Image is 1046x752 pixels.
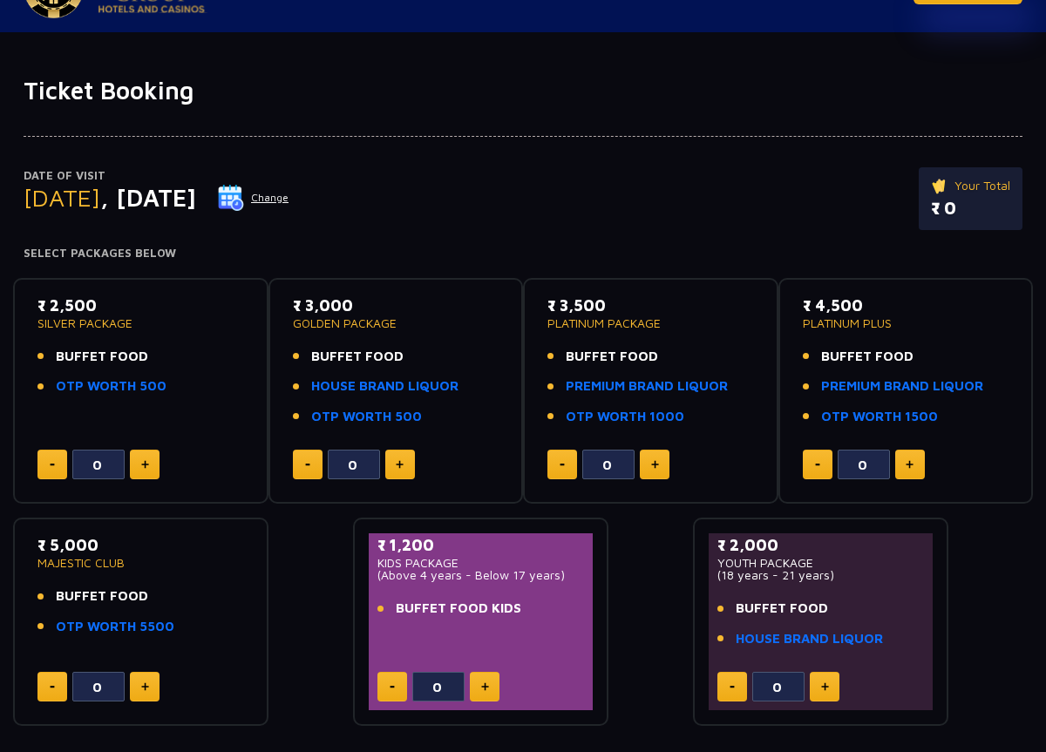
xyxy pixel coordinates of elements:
[141,682,149,691] img: plus
[24,183,100,212] span: [DATE]
[566,376,728,396] a: PREMIUM BRAND LIQUOR
[821,682,829,691] img: plus
[803,294,1009,317] p: ₹ 4,500
[56,617,174,637] a: OTP WORTH 5500
[821,407,938,427] a: OTP WORTH 1500
[100,183,196,212] span: , [DATE]
[390,686,395,688] img: minus
[566,347,658,367] span: BUFFET FOOD
[396,599,521,619] span: BUFFET FOOD KIDS
[37,533,244,557] p: ₹ 5,000
[377,569,584,581] p: (Above 4 years - Below 17 years)
[24,167,289,185] p: Date of Visit
[566,407,684,427] a: OTP WORTH 1000
[217,184,289,212] button: Change
[37,294,244,317] p: ₹ 2,500
[717,533,924,557] p: ₹ 2,000
[803,317,1009,329] p: PLATINUM PLUS
[481,682,489,691] img: plus
[651,460,659,469] img: plus
[821,347,914,367] span: BUFFET FOOD
[37,317,244,329] p: SILVER PACKAGE
[931,195,1010,221] p: ₹ 0
[547,317,754,329] p: PLATINUM PACKAGE
[736,599,828,619] span: BUFFET FOOD
[50,686,55,688] img: minus
[56,586,148,606] span: BUFFET FOOD
[736,629,883,649] a: HOUSE BRAND LIQUOR
[547,294,754,317] p: ₹ 3,500
[931,176,949,195] img: ticket
[906,460,914,469] img: plus
[717,569,924,581] p: (18 years - 21 years)
[931,176,1010,195] p: Your Total
[141,460,149,469] img: plus
[377,533,584,557] p: ₹ 1,200
[311,347,404,367] span: BUFFET FOOD
[821,376,983,396] a: PREMIUM BRAND LIQUOR
[311,407,422,427] a: OTP WORTH 500
[305,464,310,466] img: minus
[377,557,584,569] p: KIDS PACKAGE
[311,376,458,396] a: HOUSE BRAND LIQUOR
[56,347,148,367] span: BUFFET FOOD
[50,464,55,466] img: minus
[815,464,820,466] img: minus
[717,557,924,569] p: YOUTH PACKAGE
[56,376,166,396] a: OTP WORTH 500
[24,247,1022,261] h4: Select Packages Below
[560,464,565,466] img: minus
[293,294,499,317] p: ₹ 3,000
[293,317,499,329] p: GOLDEN PACKAGE
[730,686,735,688] img: minus
[37,557,244,569] p: MAJESTIC CLUB
[24,76,1022,105] h1: Ticket Booking
[396,460,404,469] img: plus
